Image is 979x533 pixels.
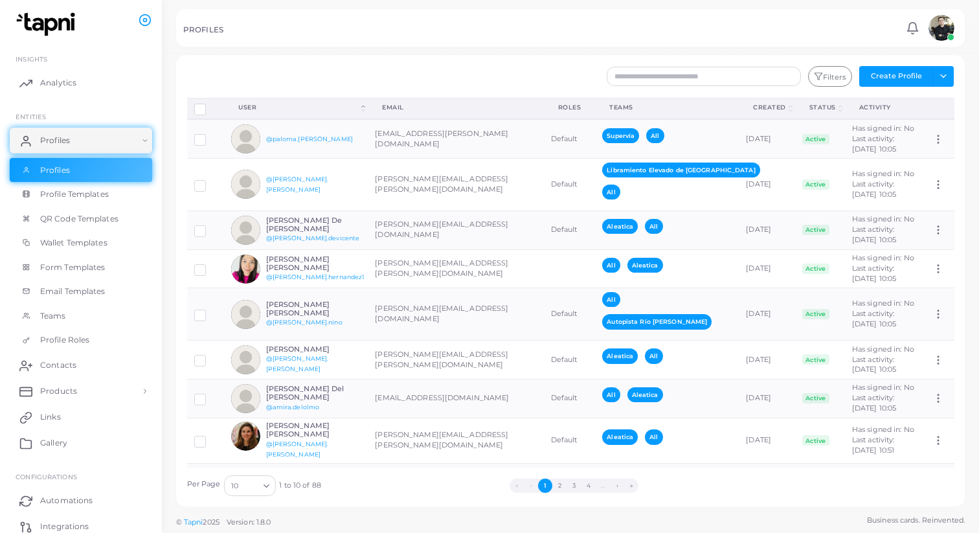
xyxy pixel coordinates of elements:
[645,348,662,363] span: All
[852,435,895,455] span: Last activity: [DATE] 10:51
[928,15,954,41] img: avatar
[624,479,638,493] button: Go to last page
[10,255,152,280] a: Form Templates
[40,359,76,371] span: Contacts
[40,237,107,249] span: Wallet Templates
[925,98,954,119] th: Action
[266,255,365,272] h6: [PERSON_NAME] [PERSON_NAME]
[368,341,544,380] td: [PERSON_NAME][EMAIL_ADDRESS][PERSON_NAME][DOMAIN_NAME]
[231,384,260,413] img: avatar
[16,473,77,481] span: Configurations
[602,292,620,307] span: All
[16,113,46,120] span: ENTITIES
[610,479,624,493] button: Go to next page
[321,479,827,493] ul: Pagination
[544,159,596,211] td: Default
[266,176,329,193] a: @[PERSON_NAME].[PERSON_NAME]
[368,288,544,341] td: [PERSON_NAME][EMAIL_ADDRESS][DOMAIN_NAME]
[231,345,260,374] img: avatar
[10,70,152,96] a: Analytics
[368,159,544,211] td: [PERSON_NAME][EMAIL_ADDRESS][PERSON_NAME][DOMAIN_NAME]
[266,385,361,402] h6: [PERSON_NAME] Del [PERSON_NAME]
[852,345,914,354] span: Has signed in: No
[602,348,638,363] span: Aleatica
[753,103,786,112] div: Created
[852,134,896,153] span: Last activity: [DATE] 10:05
[187,98,225,119] th: Row-selection
[368,119,544,158] td: [EMAIL_ADDRESS][PERSON_NAME][DOMAIN_NAME]
[802,225,829,235] span: Active
[266,216,361,233] h6: [PERSON_NAME] De [PERSON_NAME]
[544,341,596,380] td: Default
[266,234,360,242] a: @[PERSON_NAME].devicente
[852,264,896,283] span: Last activity: [DATE] 10:05
[802,309,829,319] span: Active
[602,219,638,234] span: Aleatica
[567,479,581,493] button: Go to page 3
[646,128,664,143] span: All
[852,425,914,434] span: Has signed in: No
[368,418,544,463] td: [PERSON_NAME][EMAIL_ADDRESS][PERSON_NAME][DOMAIN_NAME]
[40,262,106,273] span: Form Templates
[802,354,829,365] span: Active
[10,207,152,231] a: QR Code Templates
[544,463,596,502] td: Default
[802,179,829,190] span: Active
[10,128,152,153] a: Profiles
[739,379,795,418] td: [DATE]
[368,463,544,502] td: [PERSON_NAME][EMAIL_ADDRESS][DOMAIN_NAME]
[10,352,152,378] a: Contacts
[558,103,581,112] div: Roles
[10,378,152,404] a: Products
[40,310,66,322] span: Teams
[602,258,620,273] span: All
[852,299,914,308] span: Has signed in: No
[10,488,152,514] a: Automations
[238,103,359,112] div: User
[739,463,795,502] td: [DATE]
[544,418,596,463] td: Default
[231,216,260,245] img: avatar
[809,103,836,112] div: Status
[602,163,760,177] span: Libramiento Elevado de [GEOGRAPHIC_DATA]
[266,319,343,326] a: @[PERSON_NAME].nino
[852,225,896,244] span: Last activity: [DATE] 10:05
[544,119,596,158] td: Default
[602,128,639,143] span: Supervía
[368,379,544,418] td: [EMAIL_ADDRESS][DOMAIN_NAME]
[544,210,596,249] td: Default
[231,255,260,284] img: avatar
[231,422,260,451] img: avatar
[627,387,663,402] span: Aleatica
[12,12,84,36] img: logo
[544,379,596,418] td: Default
[552,479,567,493] button: Go to page 2
[739,210,795,249] td: [DATE]
[852,393,896,413] span: Last activity: [DATE] 10:05
[266,440,329,458] a: @[PERSON_NAME].[PERSON_NAME]
[538,479,552,493] button: Go to page 1
[739,418,795,463] td: [DATE]
[852,383,914,392] span: Has signed in: No
[40,135,70,146] span: Profiles
[544,288,596,341] td: Default
[602,314,712,329] span: Autopista Río [PERSON_NAME]
[16,55,47,63] span: INSIGHTS
[852,253,914,262] span: Has signed in: No
[10,404,152,430] a: Links
[739,288,795,341] td: [DATE]
[602,387,620,402] span: All
[925,15,958,41] a: avatar
[279,481,321,491] span: 1 to 10 of 88
[183,25,223,34] h5: PROFILES
[231,300,260,329] img: avatar
[266,273,365,280] a: @[PERSON_NAME].hernandez1
[382,103,530,112] div: Email
[231,170,260,199] img: avatar
[203,517,219,528] span: 2025
[802,134,829,144] span: Active
[40,411,61,423] span: Links
[176,517,271,528] span: ©
[368,249,544,288] td: [PERSON_NAME][EMAIL_ADDRESS][PERSON_NAME][DOMAIN_NAME]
